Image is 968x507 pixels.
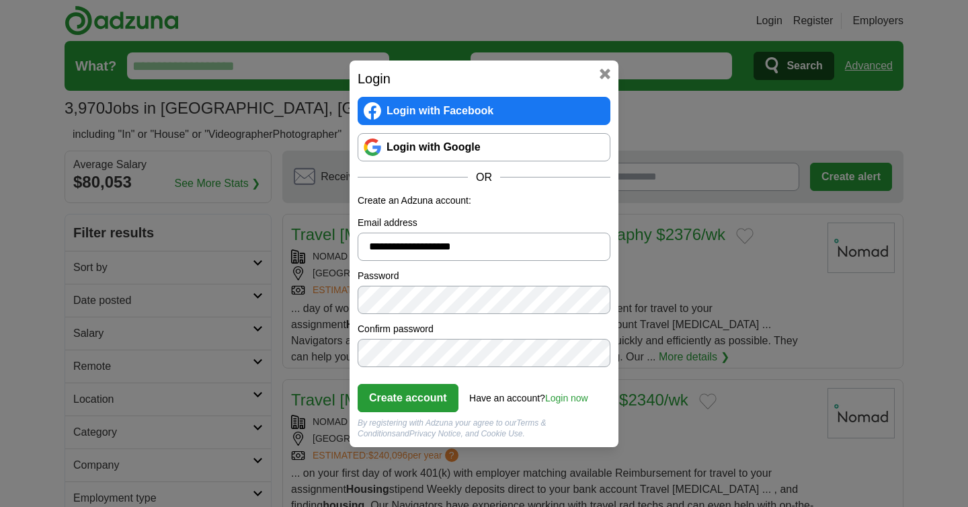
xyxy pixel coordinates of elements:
button: Create account [358,384,458,412]
label: Email address [358,216,610,230]
p: Create an Adzuna account: [358,194,610,208]
a: Login with Google [358,133,610,161]
span: OR [468,169,500,186]
a: Login now [545,393,588,403]
a: Terms & Conditions [358,418,547,438]
label: Password [358,269,610,283]
div: By registering with Adzuna your agree to our and , and Cookie Use. [358,418,610,439]
label: Confirm password [358,322,610,336]
div: Have an account? [469,383,588,405]
a: Privacy Notice [409,429,461,438]
a: Login with Facebook [358,97,610,125]
h2: Login [358,69,610,89]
